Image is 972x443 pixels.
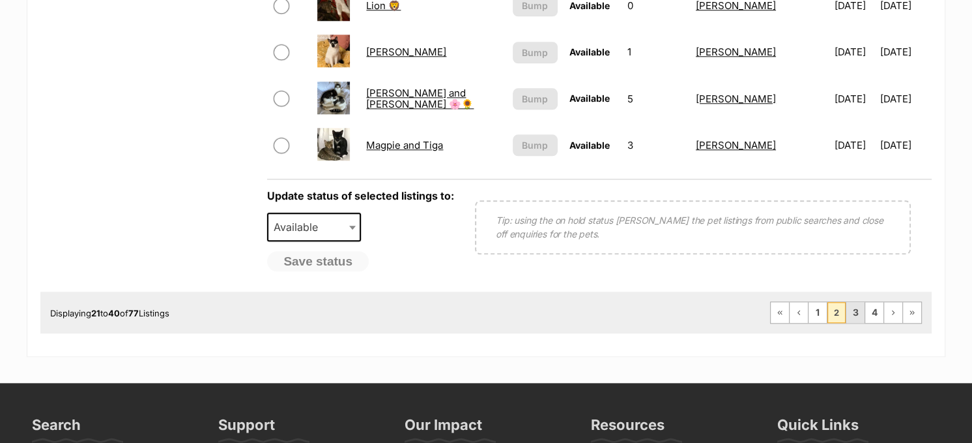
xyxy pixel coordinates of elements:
img: Magpie and Tiga [317,128,350,160]
td: [DATE] [829,29,879,74]
strong: 40 [108,308,120,318]
a: Page 4 [865,302,883,323]
a: [PERSON_NAME] [696,46,776,58]
button: Bump [513,134,558,156]
td: [DATE] [880,76,930,121]
span: Available [268,218,331,236]
img: Lottie [317,35,350,67]
a: Magpie and Tiga [366,139,443,151]
a: [PERSON_NAME] and [PERSON_NAME] 🌸🌻 [366,87,474,110]
a: [PERSON_NAME] [696,139,776,151]
h3: Search [32,416,81,442]
a: [PERSON_NAME] [366,46,446,58]
td: 1 [622,29,689,74]
span: Available [267,213,361,241]
h3: Support [218,416,275,442]
a: Page 3 [846,302,865,323]
strong: 21 [91,308,100,318]
span: Available [569,46,610,57]
span: Bump [522,138,548,152]
h3: Resources [591,416,665,442]
h3: Quick Links [777,416,859,442]
td: 3 [622,123,689,168]
a: Last page [903,302,921,323]
span: Bump [522,92,548,106]
a: [PERSON_NAME] [696,93,776,105]
a: Page 1 [808,302,827,323]
button: Save status [267,251,369,272]
td: [DATE] [829,76,879,121]
label: Update status of selected listings to: [267,189,454,202]
button: Bump [513,42,558,63]
td: [DATE] [829,123,879,168]
a: Previous page [790,302,808,323]
p: Tip: using the on hold status [PERSON_NAME] the pet listings from public searches and close off e... [496,213,890,241]
td: [DATE] [880,123,930,168]
span: Available [569,93,610,104]
nav: Pagination [770,301,922,324]
span: Bump [522,46,548,59]
button: Bump [513,88,558,110]
span: Page 2 [827,302,846,323]
img: Lottie and Tilly 🌸🌻 [317,82,350,114]
strong: 77 [128,308,139,318]
td: 5 [622,76,689,121]
a: Next page [884,302,902,323]
td: [DATE] [880,29,930,74]
span: Displaying to of Listings [50,308,169,318]
h3: Our Impact [405,416,482,442]
span: Available [569,140,610,151]
a: First page [771,302,789,323]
